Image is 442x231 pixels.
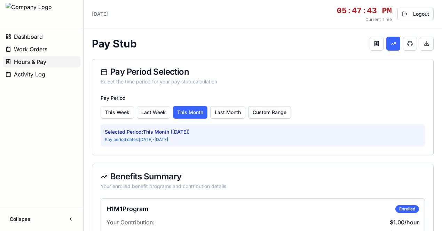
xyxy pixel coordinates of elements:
label: Pay Period [101,95,126,101]
h1: Pay Stub [92,37,137,50]
div: Enrolled [395,205,419,213]
button: This Week [101,106,134,119]
button: Pay Stub [370,37,384,51]
button: Logout [397,8,434,20]
button: Activity Log [3,69,80,80]
p: [DATE] [92,10,108,17]
span: Collapse [10,216,30,223]
span: Dashboard [14,32,43,41]
span: Activity Log [14,70,45,79]
span: Your Contribution: [106,218,155,226]
button: Last Week [137,106,170,119]
div: 05:47:43 PM [337,6,392,17]
div: Select the time period for your pay stub calculation [101,78,425,85]
button: Last Month [210,106,245,119]
button: This Month [173,106,207,119]
div: Your enrolled benefit programs and contribution details [101,183,425,190]
p: Pay period dates: [DATE] - [DATE] [105,137,421,142]
button: Work Orders [3,44,80,55]
span: Hours & Pay [14,58,46,66]
button: Hours & Pay [3,56,80,67]
p: Current Time [337,17,392,22]
button: Print Pay Stub [403,37,417,51]
span: Work Orders [14,45,47,53]
div: Pay Period Selection [101,68,425,76]
h3: H1M1 Program [106,204,148,214]
div: Benefits Summary [101,172,425,181]
button: Export PDF [420,37,434,51]
button: Collapse [6,213,78,225]
span: $ 1.00 /hour [390,218,419,226]
button: Dashboard [3,31,80,42]
button: Benefits Summary [386,37,400,51]
button: Custom Range [248,106,291,119]
p: Selected Period: This Month ([DATE]) [105,128,421,135]
img: Company Logo [6,3,52,25]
